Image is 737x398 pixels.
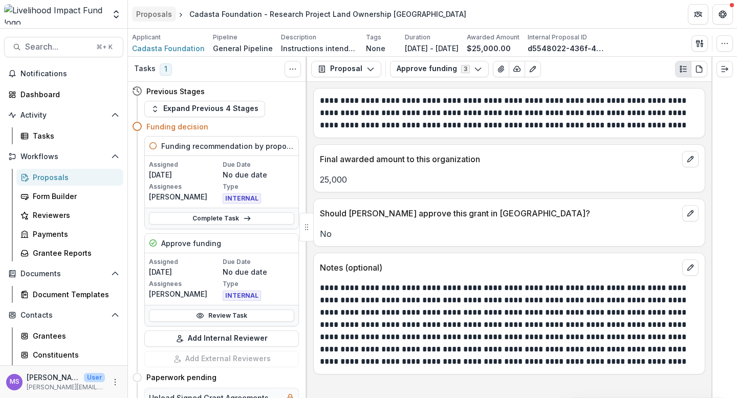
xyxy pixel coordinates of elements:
button: Expand right [717,61,733,77]
div: Cadasta Foundation - Research Project Land Ownership [GEOGRAPHIC_DATA] [189,9,466,19]
p: [DATE] - [DATE] [405,43,459,54]
p: Assignees [149,279,221,289]
p: No due date [223,267,294,277]
span: Notifications [20,70,119,78]
div: Grantee Reports [33,248,115,258]
button: Open Workflows [4,148,123,165]
p: [PERSON_NAME] [149,289,221,299]
button: PDF view [691,61,707,77]
a: Review Task [149,309,294,322]
h5: Approve funding [161,238,221,249]
p: Due Date [223,160,294,169]
p: General Pipeline [213,43,273,54]
p: Final awarded amount to this organization [320,153,678,165]
p: Awarded Amount [467,33,519,42]
button: Get Help [712,4,733,25]
p: Assigned [149,160,221,169]
button: Open Activity [4,107,123,123]
p: $25,000.00 [467,43,511,54]
div: Constituents [33,349,115,360]
button: More [109,376,121,388]
div: Tasks [33,130,115,141]
button: Notifications [4,65,123,82]
p: [DATE] [149,267,221,277]
p: 25,000 [320,173,699,186]
button: Plaintext view [675,61,691,77]
p: Type [223,279,294,289]
button: Search... [4,37,123,57]
p: Applicant [132,33,161,42]
p: d5548022-436f-4846-9d4e-fc46e22dc62d [528,43,604,54]
button: View Attached Files [493,61,509,77]
button: edit [682,259,699,276]
div: Reviewers [33,210,115,220]
p: None [366,43,385,54]
p: [DATE] [149,169,221,180]
button: edit [682,205,699,222]
p: [PERSON_NAME][EMAIL_ADDRESS][DOMAIN_NAME] [27,383,105,392]
div: Proposals [136,9,172,19]
p: No due date [223,169,294,180]
p: Internal Proposal ID [528,33,587,42]
div: Monica Swai [10,379,19,385]
span: Search... [25,42,90,52]
h4: Funding decision [146,121,208,132]
p: User [84,373,105,382]
p: Instructions intended to accompany any new proposal created or moved to the "New Lead (To Researc... [281,43,358,54]
p: Pipeline [213,33,237,42]
h4: Previous Stages [146,86,205,97]
span: 1 [160,63,172,76]
span: Documents [20,270,107,278]
h4: Paperwork pending [146,372,216,383]
p: Type [223,182,294,191]
span: INTERNAL [223,193,261,204]
p: Assignees [149,182,221,191]
button: Edit as form [525,61,541,77]
button: Open Documents [4,266,123,282]
nav: breadcrumb [132,7,470,21]
a: Dashboard [4,86,123,103]
p: Tags [366,33,381,42]
h3: Tasks [134,64,156,73]
a: Document Templates [16,286,123,303]
div: Payments [33,229,115,239]
button: Partners [688,4,708,25]
p: [PERSON_NAME] [149,191,221,202]
span: INTERNAL [223,291,261,301]
button: Proposal [311,61,381,77]
a: Grantee Reports [16,245,123,261]
div: Document Templates [33,289,115,300]
a: Constituents [16,346,123,363]
button: edit [682,151,699,167]
button: Open entity switcher [109,4,123,25]
div: Dashboard [20,89,115,100]
div: Grantees [33,330,115,341]
div: Proposals [33,172,115,183]
p: Notes (optional) [320,261,678,274]
a: Complete Task [149,212,294,225]
button: Expand Previous 4 Stages [144,101,265,117]
p: No [320,228,699,240]
div: ⌘ + K [94,41,115,53]
a: Proposals [16,169,123,186]
a: Proposals [132,7,176,21]
div: Form Builder [33,191,115,202]
span: Workflows [20,152,107,161]
button: Add External Reviewers [144,351,299,367]
h5: Funding recommendation by proposal owner [161,141,294,151]
p: Due Date [223,257,294,267]
a: Reviewers [16,207,123,224]
button: Add Internal Reviewer [144,330,299,347]
a: Cadasta Foundation [132,43,205,54]
a: Tasks [16,127,123,144]
a: Form Builder [16,188,123,205]
p: Duration [405,33,430,42]
span: Contacts [20,311,107,320]
p: Should [PERSON_NAME] approve this grant in [GEOGRAPHIC_DATA]? [320,207,678,219]
a: Grantees [16,327,123,344]
p: [PERSON_NAME] [27,372,80,383]
p: Description [281,33,316,42]
button: Open Contacts [4,307,123,323]
img: Livelihood Impact Fund logo [4,4,105,25]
